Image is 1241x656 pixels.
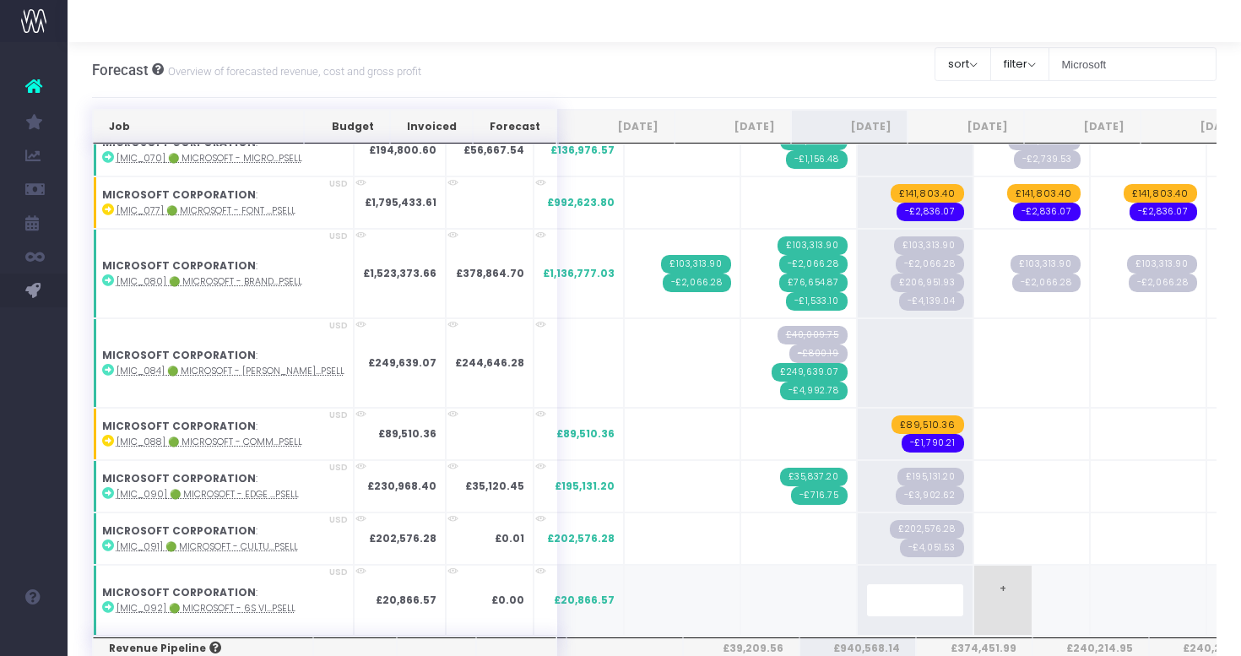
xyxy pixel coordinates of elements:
span: Streamtime Draft Invoice: null – [MIC_091] 🟢 Microsoft - Culture Expression / Inclusion Networks ... [890,520,964,539]
th: Nov 25: activate to sort column ascending [908,110,1024,144]
strong: £249,639.07 [368,355,436,370]
span: £136,976.57 [550,143,615,158]
span: Streamtime Invoice: 2486 – [MIC_080] 🟢 Microsoft - Brand Retainer FY26 - Brand - Upsell - 1 [779,274,848,292]
th: Forecast [473,110,556,144]
span: Streamtime Draft Invoice: null – [MIC_084] 🟢 Microsoft - Rolling Thunder Templates & Guidelines -... [778,326,848,344]
img: images/default_profile_image.png [21,622,46,648]
span: USD [329,319,348,332]
strong: MICROSOFT CORPORATION [102,471,256,485]
strong: MICROSOFT CORPORATION [102,187,256,202]
span: wayahead Revenue Forecast Item [1124,184,1197,203]
span: £992,623.80 [547,195,615,210]
span: Streamtime Invoice: 2485 – [MIC_080] 🟢 Microsoft - Brand Retainer FY26 - Brand - Upsell [779,255,848,274]
span: wayahead Cost Forecast Item [902,434,964,453]
strong: MICROSOFT CORPORATION [102,419,256,433]
abbr: [MIC_088] 🟢 Microsoft - Commercial Social RFQ - Campaign - Upsell [117,436,302,448]
span: USD [329,409,348,421]
span: Forecast [92,62,149,79]
abbr: [MIC_084] 🟢 Microsoft - Rolling Thunder Templates & Guidelines - Campaign - Upsell [117,365,344,377]
span: £195,131.20 [555,479,615,494]
span: Streamtime Invoice: 2483 – [MIC_084] 🟢 Microsoft - Rolling Thunder Templates & Guidelines - Brand... [780,382,848,400]
abbr: [MIC_070] 🟢 Microsoft - Microsoft 365 Copilot VI - Brand - Upsell [117,152,302,165]
span: £20,866.57 [554,593,615,608]
span: Streamtime Draft Invoice: null – [MIC_084] 🟢 Microsoft - Rolling Thunder Templates & Guidelines -... [789,344,848,363]
th: Oct 25: activate to sort column ascending [791,110,908,144]
span: wayahead Revenue Forecast Item [891,184,964,203]
strong: £202,576.28 [369,531,436,545]
span: wayahead Cost Forecast Item [897,203,964,221]
span: £202,576.28 [547,531,615,546]
span: £1,136,777.03 [543,266,615,281]
th: Budget [304,110,391,144]
strong: £56,667.54 [463,143,524,157]
td: : [93,460,354,512]
th: Invoiced [390,110,473,144]
span: Streamtime Draft Invoice: null – [MIC_090] Microsoft_Edge Copilot Mode Launch Video_Campaign_Upse... [897,468,964,486]
th: Aug 25: activate to sort column ascending [558,110,675,144]
strong: £20,866.57 [376,593,436,607]
span: Streamtime Draft Invoice: null – [MIC_080] 🟢 Microsoft - Brand Retainer FY26 - Brand - Upsell - 4 [894,236,964,255]
strong: £244,646.28 [455,355,524,370]
td: : [93,124,354,176]
abbr: [MIC_090] 🟢 Microsoft - Edge Copilot Mode Launch Video - Campaign - Upsell [117,488,299,501]
td: : [93,408,354,460]
span: Streamtime Draft Invoice: null – [MIC_090] Microsoft_Edge Copilot Mode Launch Video_Campaign_Upsell [896,486,964,505]
span: Streamtime Draft Invoice: null – [MIC_080] 🟢 Microsoft - Brand Retainer FY26 - Brand - Upsell [1012,274,1081,292]
strong: £1,523,373.66 [363,266,436,280]
span: Streamtime Invoice: 2455 – [MIC_080] 🟢 Microsoft - Brand Retainer FY26 - Brand - Upsell - 2 [661,255,731,274]
small: Overview of forecasted revenue, cost and gross profit [164,62,421,79]
span: Streamtime Invoice: 2487 – [MIC_080] 🟢 Microsoft - Brand Retainer FY26 - Brand - Upsell [786,292,848,311]
strong: MICROSOFT CORPORATION [102,258,256,273]
span: Streamtime Invoice: 2456 – [MIC_080] 🟢 Microsoft - Brand Retainer FY26 - Brand - Upsell [663,274,731,292]
span: Streamtime Invoice: 2480 – [MIC_090] Microsoft_Edge Copilot Mode Launch Video_Campaign_Upsell [791,486,848,505]
span: Streamtime Invoice: 2478 – [MIC_070] 🟢 Microsoft - AI Business Solutions VI - Brand - Upsell [786,150,848,169]
span: wayahead Revenue Forecast Item [1007,184,1081,203]
input: Search... [1049,47,1217,81]
strong: £89,510.36 [378,426,436,441]
strong: £194,800.60 [369,143,436,157]
span: Streamtime Draft Invoice: null – [MIC_070] 🟢 Microsoft - AI Business Solutions VI - Brand - Upsell [1014,150,1081,169]
th: Dec 25: activate to sort column ascending [1024,110,1141,144]
td: : [93,565,354,636]
span: USD [329,177,348,190]
span: Streamtime Draft Invoice: null – [MIC_080] 🟢 Microsoft - Brand Retainer FY26 - Brand - Upsell [899,292,964,311]
span: £89,510.36 [556,426,615,442]
strong: £0.01 [495,531,524,545]
abbr: [MIC_080] 🟢 Microsoft - Brand Retainer FY26 - Brand - Upsell [117,275,302,288]
span: wayahead Cost Forecast Item [1130,203,1197,221]
span: Streamtime Draft Invoice: null – [MIC_080] 🟢 Microsoft - Brand Retainer FY26 - Brand - Upsell [1129,274,1197,292]
strong: £35,120.45 [465,479,524,493]
strong: MICROSOFT CORPORATION [102,348,256,362]
th: Sep 25: activate to sort column ascending [675,110,791,144]
td: : [93,512,354,565]
span: USD [329,230,348,242]
span: USD [329,461,348,474]
span: Streamtime Draft Invoice: null – [MIC_080] 🟢 Microsoft - Brand Retainer FY26 - Brand - Upsell [896,255,964,274]
span: wayahead Revenue Forecast Item [891,415,964,434]
span: wayahead Cost Forecast Item [1013,203,1081,221]
span: Streamtime Draft Invoice: null – [MIC_080] 🟢 Microsoft - Brand Retainer FY26 - Brand - Upsell - 1 [1127,255,1197,274]
span: Streamtime Draft Invoice: null – [MIC_091] 🟢 Microsoft - Culture Expression / Inclusion Networks ... [900,539,964,557]
abbr: [MIC_092] 🟢 Microsoft - 6s Vision Video - Campaign - Upsell [117,602,295,615]
strong: £0.00 [491,593,524,607]
td: : [93,318,354,408]
span: + [974,566,1032,635]
strong: £230,968.40 [367,479,436,493]
span: USD [329,566,348,578]
button: sort [935,47,991,81]
span: Streamtime Draft Invoice: null – [MIC_080] 🟢 Microsoft - Brand Retainer FY26 - Brand - Upsell - 5 [1011,255,1081,274]
span: Streamtime Invoice: 2482 – [MIC_084] 🟢 Microsoft - Rolling Thunder Templates & Guidelines - Brand... [772,363,848,382]
span: Streamtime Invoice: 2484 – [MIC_080] 🟢 Microsoft - Brand Retainer FY26 - Brand - Upsell - 3 [778,236,848,255]
strong: £378,864.70 [456,266,524,280]
td: : [93,176,354,229]
strong: MICROSOFT CORPORATION [102,585,256,599]
span: Streamtime Draft Invoice: null – [MIC_080] 🟢 Microsoft - Brand Retainer FY26 - Brand - Upsell - 2 [891,274,964,292]
strong: MICROSOFT CORPORATION [102,523,256,538]
span: USD [329,513,348,526]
